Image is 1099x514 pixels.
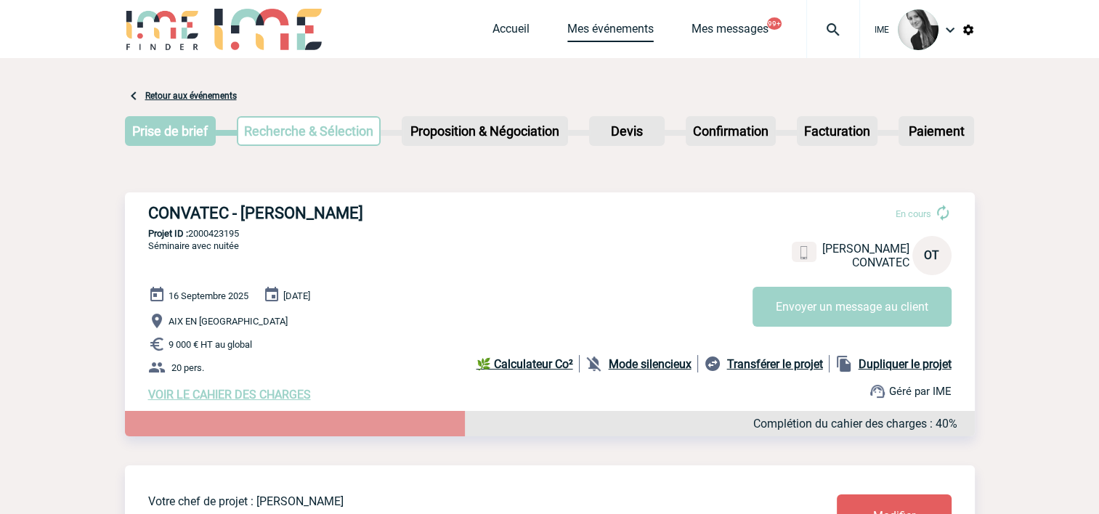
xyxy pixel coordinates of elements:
[126,118,215,144] p: Prise de brief
[798,118,876,144] p: Facturation
[238,118,379,144] p: Recherche & Sélection
[767,17,782,30] button: 99+
[898,9,938,50] img: 101050-0.jpg
[591,118,663,144] p: Devis
[822,242,909,256] span: [PERSON_NAME]
[492,22,530,42] a: Accueil
[875,25,889,35] span: IME
[609,357,692,371] b: Mode silencieux
[859,357,952,371] b: Dupliquer le projet
[169,339,252,350] span: 9 000 € HT au global
[852,256,909,269] span: CONVATEC
[896,208,931,219] span: En cours
[148,228,188,239] b: Projet ID :
[148,240,239,251] span: Séminaire avec nuitée
[145,91,237,101] a: Retour aux événements
[835,355,853,372] img: file_copy-black-24dp.png
[476,357,573,371] b: 🌿 Calculateur Co²
[753,287,952,327] button: Envoyer un message au client
[869,383,886,400] img: support.png
[148,204,584,222] h3: CONVATEC - [PERSON_NAME]
[900,118,973,144] p: Paiement
[798,246,811,259] img: portable.png
[148,494,751,508] p: Votre chef de projet : [PERSON_NAME]
[692,22,769,42] a: Mes messages
[924,248,939,262] span: OT
[889,385,952,398] span: Géré par IME
[687,118,774,144] p: Confirmation
[148,388,311,401] a: VOIR LE CAHIER DES CHARGES
[125,228,975,239] p: 2000423195
[476,355,580,372] a: 🌿 Calculateur Co²
[125,9,200,50] img: IME-Finder
[169,290,248,301] span: 16 Septembre 2025
[171,362,204,373] span: 20 pers.
[403,118,567,144] p: Proposition & Négociation
[567,22,654,42] a: Mes événements
[283,290,310,301] span: [DATE]
[727,357,823,371] b: Transférer le projet
[169,316,288,327] span: AIX EN [GEOGRAPHIC_DATA]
